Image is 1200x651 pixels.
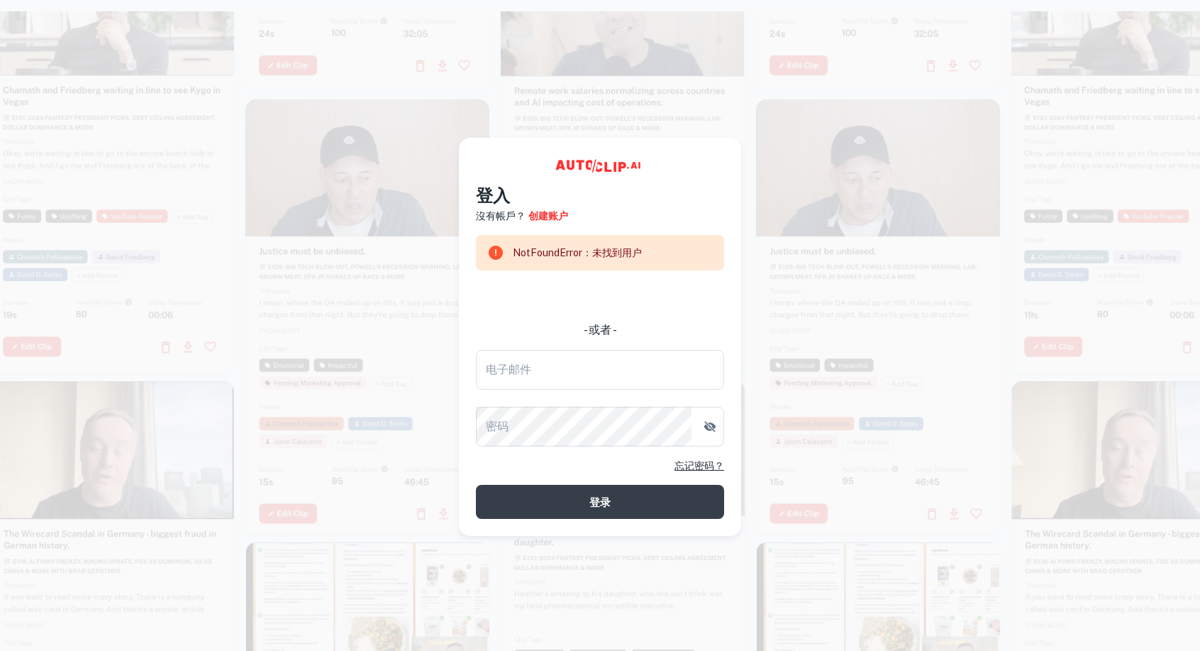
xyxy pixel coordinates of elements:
[476,485,724,519] button: 登录
[528,210,568,221] font: 创建账户
[476,210,526,221] font: 沒有帳戶？
[476,185,510,205] font: 登入
[589,496,611,508] font: 登录
[469,280,731,312] iframe: “使用Google账号登录”按钮
[528,208,568,224] a: 创建账户
[584,323,617,337] font: - 或者 -
[674,458,724,474] a: 忘记密码？
[674,460,724,471] font: 忘记密码？
[513,247,642,258] font: NotFoundError：未找到用户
